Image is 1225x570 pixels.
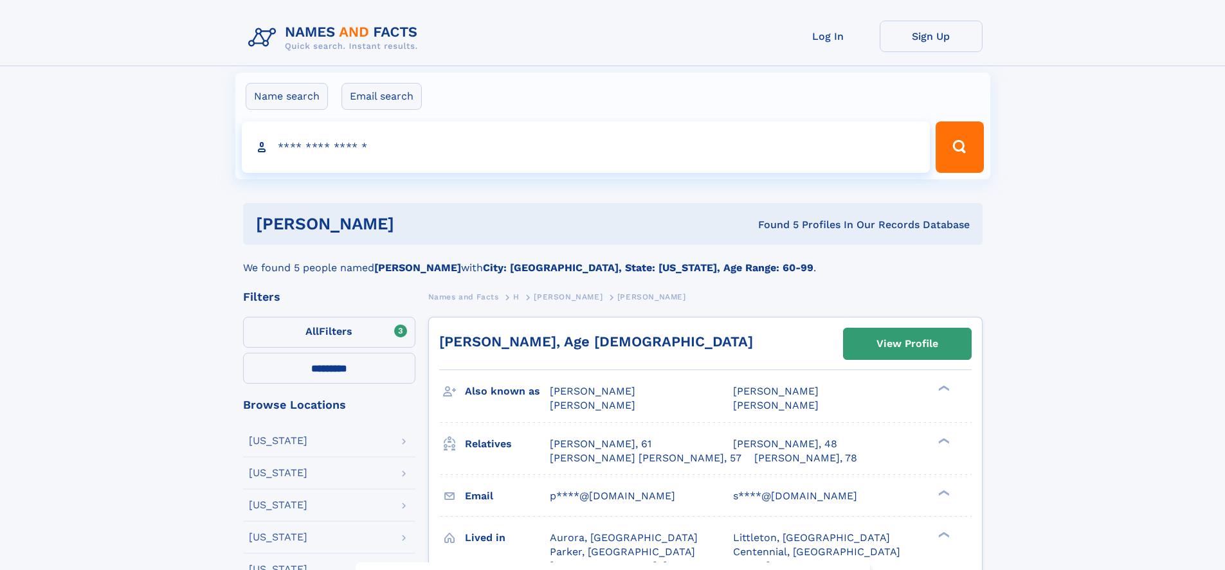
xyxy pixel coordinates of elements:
[534,289,603,305] a: [PERSON_NAME]
[249,436,307,446] div: [US_STATE]
[733,399,819,411] span: [PERSON_NAME]
[465,485,550,507] h3: Email
[935,530,950,539] div: ❯
[483,262,813,274] b: City: [GEOGRAPHIC_DATA], State: [US_STATE], Age Range: 60-99
[935,488,950,497] div: ❯
[844,328,971,359] a: View Profile
[305,325,319,337] span: All
[246,83,328,110] label: Name search
[576,218,970,232] div: Found 5 Profiles In Our Records Database
[242,121,930,173] input: search input
[534,292,603,301] span: [PERSON_NAME]
[243,245,983,276] div: We found 5 people named with .
[754,451,857,465] a: [PERSON_NAME], 78
[439,334,753,350] a: [PERSON_NAME], Age [DEMOGRAPHIC_DATA]
[777,21,880,52] a: Log In
[243,21,428,55] img: Logo Names and Facts
[550,437,651,451] a: [PERSON_NAME], 61
[256,216,576,232] h1: [PERSON_NAME]
[935,436,950,445] div: ❯
[733,437,837,451] a: [PERSON_NAME], 48
[465,380,550,402] h3: Also known as
[249,532,307,542] div: [US_STATE]
[733,385,819,397] span: [PERSON_NAME]
[243,291,415,303] div: Filters
[550,531,698,544] span: Aurora, [GEOGRAPHIC_DATA]
[249,500,307,510] div: [US_STATE]
[733,546,900,558] span: Centennial, [GEOGRAPHIC_DATA]
[733,531,890,544] span: Littleton, [GEOGRAPHIC_DATA]
[249,468,307,478] div: [US_STATE]
[428,289,499,305] a: Names and Facts
[465,433,550,455] h3: Relatives
[550,385,635,397] span: [PERSON_NAME]
[550,546,695,558] span: Parker, [GEOGRAPHIC_DATA]
[341,83,422,110] label: Email search
[617,292,686,301] span: [PERSON_NAME]
[465,527,550,549] h3: Lived in
[513,292,520,301] span: H
[880,21,983,52] a: Sign Up
[243,399,415,411] div: Browse Locations
[876,329,938,359] div: View Profile
[935,384,950,393] div: ❯
[936,121,983,173] button: Search Button
[550,399,635,411] span: [PERSON_NAME]
[513,289,520,305] a: H
[374,262,461,274] b: [PERSON_NAME]
[550,451,741,465] a: [PERSON_NAME] [PERSON_NAME], 57
[243,317,415,348] label: Filters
